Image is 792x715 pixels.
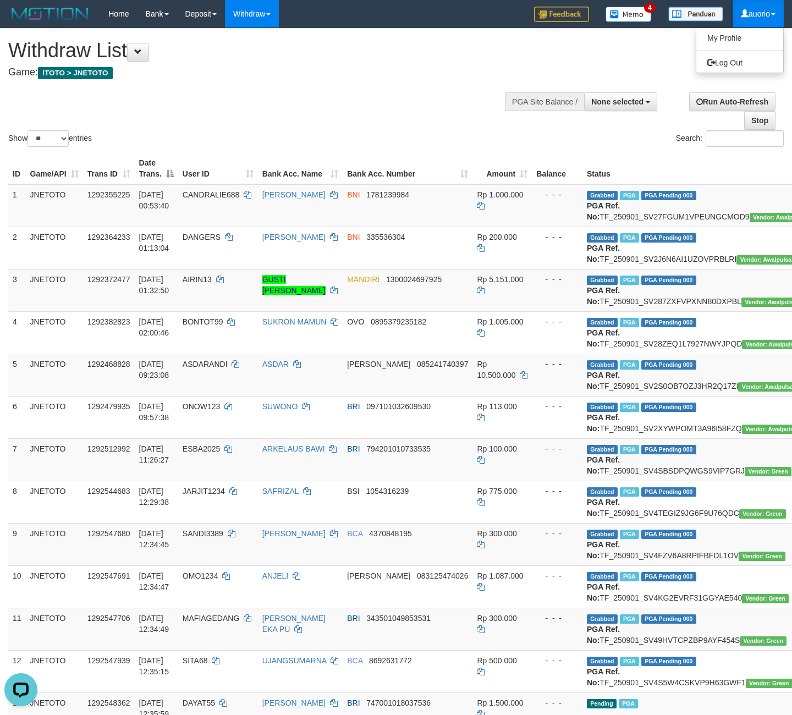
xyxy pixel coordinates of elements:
span: Copy 1054316239 to clipboard [366,487,409,496]
span: [DATE] 12:34:47 [139,571,169,591]
div: PGA Site Balance / [505,92,584,111]
a: Stop [744,111,776,130]
span: Rp 300.000 [477,529,516,538]
span: BRI [347,402,360,411]
span: OMO1234 [183,571,218,580]
span: Rp 500.000 [477,656,516,665]
span: Grabbed [587,487,618,497]
h1: Withdraw List [8,40,517,62]
span: [DATE] 12:35:15 [139,656,169,676]
span: Copy 085241740397 to clipboard [417,360,468,369]
span: Marked by auofahmi [620,445,639,454]
b: PGA Ref. No: [587,625,620,645]
b: PGA Ref. No: [587,413,620,433]
span: [DATE] 09:57:38 [139,402,169,422]
b: PGA Ref. No: [587,540,620,560]
td: JNETOTO [26,396,83,438]
div: - - - [536,486,578,497]
span: [DATE] 11:26:27 [139,444,169,464]
img: panduan.png [668,7,723,21]
span: PGA Pending [641,657,696,666]
span: ONOW123 [183,402,220,411]
span: BCA [347,656,362,665]
span: Rp 1.087.000 [477,571,523,580]
span: 1292547939 [87,656,130,665]
span: Copy 4370848195 to clipboard [369,529,412,538]
span: Copy 1781239984 to clipboard [366,190,409,199]
td: JNETOTO [26,438,83,481]
a: [PERSON_NAME] [262,233,326,241]
span: Grabbed [587,530,618,539]
span: 1292512992 [87,444,130,453]
span: Rp 775.000 [477,487,516,496]
span: Grabbed [587,318,618,327]
b: PGA Ref. No: [587,667,620,687]
a: ARKELAUS BAWI [262,444,325,453]
b: PGA Ref. No: [587,498,620,518]
a: My Profile [696,31,783,45]
span: Rp 300.000 [477,614,516,623]
img: Feedback.jpg [534,7,589,22]
span: Marked by auoradja [620,318,639,327]
a: [PERSON_NAME] EKA PU [262,614,326,634]
span: [DATE] 02:00:46 [139,317,169,337]
img: MOTION_logo.png [8,5,92,22]
span: Vendor URL: https://service4.1velocity.biz [739,552,785,561]
span: Grabbed [587,445,618,454]
span: Marked by auofahmi [620,657,639,666]
div: - - - [536,655,578,666]
span: 1292364233 [87,233,130,241]
span: MANDIRI [347,275,380,284]
span: Rp 10.500.000 [477,360,515,380]
span: 1292372477 [87,275,130,284]
span: Marked by auonisif [620,191,639,200]
span: Copy 794201010733535 to clipboard [366,444,431,453]
span: [DATE] 12:29:38 [139,487,169,507]
th: Amount: activate to sort column ascending [472,153,532,184]
span: [DATE] 00:53:40 [139,190,169,210]
th: Bank Acc. Number: activate to sort column ascending [343,153,472,184]
td: JNETOTO [26,227,83,269]
span: Grabbed [587,233,618,243]
div: - - - [536,443,578,454]
td: 10 [8,565,26,608]
td: 3 [8,269,26,311]
b: PGA Ref. No: [587,582,620,602]
h4: Game: [8,67,517,78]
th: Game/API: activate to sort column ascending [26,153,83,184]
span: PGA Pending [641,360,696,370]
span: DAYAT55 [183,698,215,707]
span: Vendor URL: https://service4.1velocity.biz [739,509,786,519]
td: 8 [8,481,26,523]
span: Copy 335536304 to clipboard [366,233,405,241]
label: Search: [676,130,784,147]
span: Copy 0895379235182 to clipboard [371,317,426,326]
span: Marked by auofahmi [620,403,639,412]
td: 4 [8,311,26,354]
span: Grabbed [587,403,618,412]
span: PGA Pending [641,445,696,454]
td: 2 [8,227,26,269]
span: [DATE] 09:23:08 [139,360,169,380]
th: Balance [532,153,582,184]
span: MAFIAGEDANG [183,614,239,623]
input: Search: [706,130,784,147]
b: PGA Ref. No: [587,244,620,263]
span: Grabbed [587,360,618,370]
span: Marked by auowahyu [619,699,638,708]
a: SUWONO [262,402,298,411]
span: Rp 200.000 [477,233,516,241]
td: 12 [8,650,26,692]
b: PGA Ref. No: [587,286,620,306]
td: JNETOTO [26,523,83,565]
span: Marked by auowiliam [620,360,639,370]
th: ID [8,153,26,184]
span: 1292547706 [87,614,130,623]
td: JNETOTO [26,311,83,354]
span: Grabbed [587,614,618,624]
td: JNETOTO [26,608,83,650]
span: PGA Pending [641,487,696,497]
span: PGA Pending [641,191,696,200]
span: 1292544683 [87,487,130,496]
td: 7 [8,438,26,481]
